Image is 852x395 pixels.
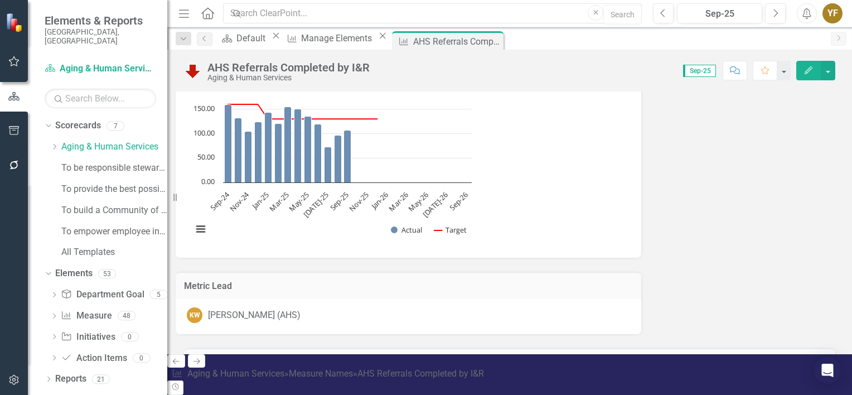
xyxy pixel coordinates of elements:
[187,79,477,247] svg: Interactive chart
[193,103,215,113] text: 150.00
[61,288,144,301] a: Department Goal
[236,31,269,45] div: Default
[184,62,202,80] img: Below Plan
[187,368,284,379] a: Aging & Human Services
[301,31,375,45] div: Manage Elements
[61,225,167,238] a: To empower employee innovation and productivity
[201,176,215,186] text: 0.00
[61,162,167,175] a: To be responsible stewards of taxpayers' money​
[98,269,116,278] div: 53
[193,221,209,237] button: View chart menu, Chart
[184,281,633,291] h3: Metric Lead
[225,85,468,183] g: Actual, series 1 of 2. Bar series with 25 bars.
[187,79,630,247] div: Chart. Highcharts interactive chart.
[603,5,642,25] button: Search
[92,374,110,384] div: 21
[447,190,470,213] text: Sep-26
[267,190,291,213] text: Mar-25
[45,14,156,27] span: Elements & Reports
[61,331,115,344] a: Initiatives
[255,122,262,183] path: Dec-24, 124. Actual.
[681,7,758,21] div: Sep-25
[61,352,127,365] a: Action Items
[55,119,101,132] a: Scorecards
[413,35,501,49] div: AHS Referrals Completed by I&R
[249,190,271,212] text: Jan-25
[45,89,156,108] input: Search Below...
[207,74,370,82] div: Aging & Human Services
[235,118,242,183] path: Oct-24, 132. Actual.
[683,65,716,77] span: Sep-25
[314,124,322,183] path: Jun-25, 120. Actual.
[814,357,841,384] div: Open Intercom Messenger
[325,147,332,183] path: Jul-25, 73. Actual.
[357,368,484,379] div: AHS Referrals Completed by I&R
[344,131,351,183] path: Sep-25, 107. Actual.
[6,13,25,32] img: ClearPoint Strategy
[347,190,370,213] text: Nov-25
[45,62,156,75] a: Aging & Human Services
[677,3,762,23] button: Sep-25
[289,368,353,379] a: Measure Names
[223,3,642,24] input: Search ClearPoint...
[283,31,375,45] a: Manage Elements
[420,190,450,219] text: [DATE]-26
[227,190,251,214] text: Nov-24
[61,183,167,196] a: To provide the best possible mandatory and discretionary services
[611,10,635,19] span: Search
[287,190,311,214] text: May-25
[304,117,312,183] path: May-25, 135. Actual.
[187,307,202,323] div: KW
[265,113,272,183] path: Jan-25, 143. Actual.
[121,332,139,341] div: 0
[368,190,390,212] text: Jan-26
[386,190,410,213] text: Mar-26
[275,124,282,183] path: Feb-25, 121. Actual.
[245,132,252,183] path: Nov-24, 105. Actual.
[301,190,331,219] text: [DATE]-25
[45,27,156,46] small: [GEOGRAPHIC_DATA], [GEOGRAPHIC_DATA]
[406,190,430,214] text: May-26
[193,128,215,138] text: 100.00
[284,107,292,183] path: Mar-25, 155. Actual.
[207,61,370,74] div: AHS Referrals Completed by I&R
[335,136,342,183] path: Aug-25, 97. Actual.
[106,121,124,131] div: 7
[208,309,301,322] div: [PERSON_NAME] (AHS)
[391,225,422,235] button: Show Actual
[150,290,168,300] div: 5
[822,3,843,23] button: YF
[61,246,167,259] a: All Templates
[218,31,269,45] a: Default
[294,109,302,183] path: Apr-25, 150. Actual.
[55,373,86,386] a: Reports
[197,152,215,162] text: 50.00
[225,105,232,183] path: Sep-24, 159. Actual.
[61,204,167,217] a: To build a Community of Choice where people want to live and work​
[328,190,351,213] text: Sep-25
[434,225,467,235] button: Show Target
[61,310,112,322] a: Measure
[133,353,151,363] div: 0
[55,267,93,280] a: Elements
[209,190,232,213] text: Sep-24
[118,311,135,321] div: 48
[61,141,167,153] a: Aging & Human Services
